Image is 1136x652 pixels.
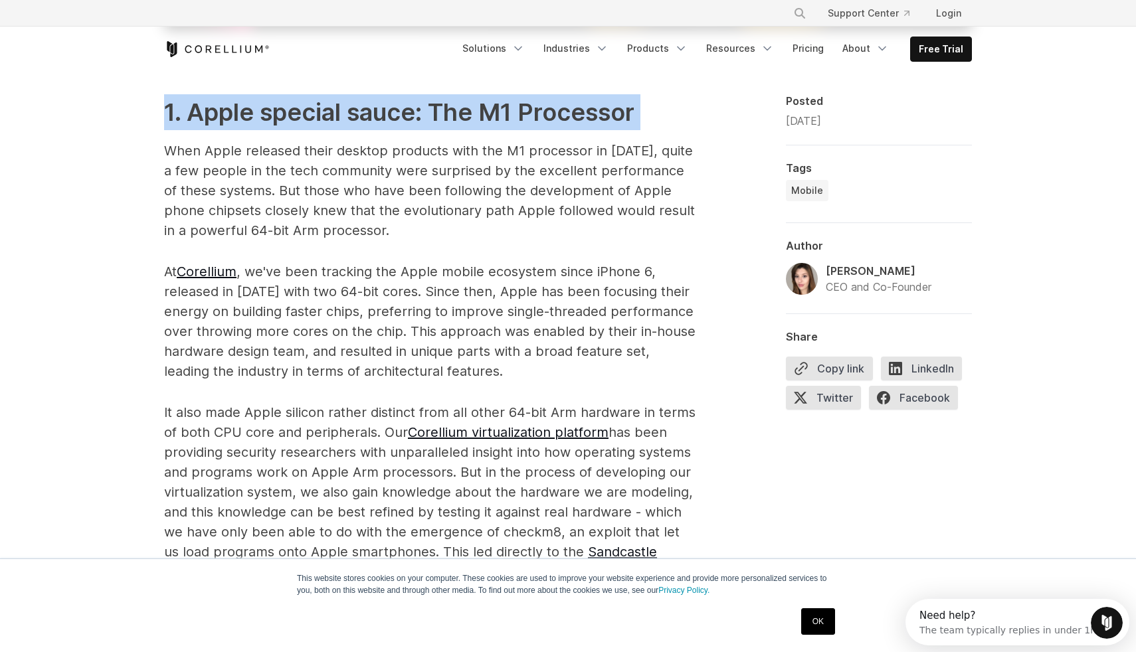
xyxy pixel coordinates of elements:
[911,37,971,61] a: Free Trial
[164,141,696,240] p: When Apple released their desktop products with the M1 processor in [DATE], quite a few people in...
[786,386,869,415] a: Twitter
[164,262,696,381] p: At , we've been tracking the Apple mobile ecosystem since iPhone 6, released in [DATE] with two 6...
[881,357,962,380] span: LinkedIn
[786,94,972,108] div: Posted
[817,1,920,25] a: Support Center
[164,94,696,130] h2: 1. Apple special sauce: The M1 Processor
[177,264,237,280] a: Corellium
[869,386,966,415] a: Facebook
[535,37,616,60] a: Industries
[786,180,828,201] a: Mobile
[786,386,861,410] span: Twitter
[834,37,897,60] a: About
[826,263,931,279] div: [PERSON_NAME]
[786,114,821,127] span: [DATE]
[786,330,972,343] div: Share
[454,37,533,60] a: Solutions
[785,37,832,60] a: Pricing
[5,5,230,42] div: Open Intercom Messenger
[791,184,823,197] span: Mobile
[408,424,609,440] a: Corellium virtualization platform
[454,37,972,62] div: Navigation Menu
[297,572,839,596] p: This website stores cookies on your computer. These cookies are used to improve your website expe...
[619,37,696,60] a: Products
[826,279,931,295] div: CEO and Co-Founder
[14,11,191,22] div: Need help?
[786,357,873,380] button: Copy link
[658,586,710,595] a: Privacy Policy.
[164,402,696,582] p: It also made Apple silicon rather distinct from all other 64-bit Arm hardware in terms of both CP...
[786,263,818,295] img: Amanda Gorton
[777,1,972,25] div: Navigation Menu
[164,41,270,57] a: Corellium Home
[869,386,958,410] span: Facebook
[786,161,972,175] div: Tags
[698,37,782,60] a: Resources
[801,608,835,635] a: OK
[14,22,191,36] div: The team typically replies in under 1h
[925,1,972,25] a: Login
[881,357,970,386] a: LinkedIn
[1091,607,1123,639] iframe: Intercom live chat
[905,599,1129,645] iframe: Intercom live chat discovery launcher
[786,239,972,252] div: Author
[788,1,812,25] button: Search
